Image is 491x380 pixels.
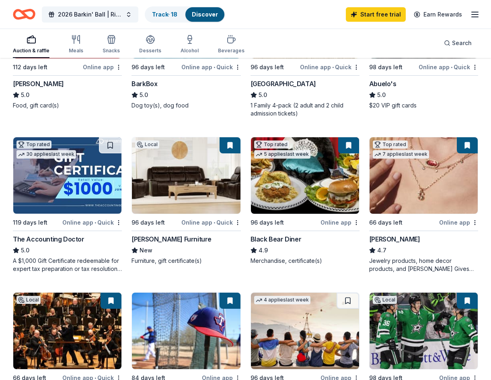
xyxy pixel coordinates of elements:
[369,137,478,273] a: Image for Kendra ScottTop rated7 applieslast week66 days leftOnline app[PERSON_NAME]4.7Jewelry pr...
[140,90,148,100] span: 5.0
[152,11,177,18] a: Track· 18
[369,218,403,227] div: 66 days left
[181,62,241,72] div: Online app Quick
[21,90,29,100] span: 5.0
[13,137,122,273] a: Image for The Accounting DoctorTop rated30 applieslast week119 days leftOnline app•QuickThe Accou...
[145,6,225,23] button: Track· 18Discover
[21,246,29,255] span: 5.0
[218,31,244,58] button: Beverages
[13,137,121,214] img: Image for The Accounting Doctor
[259,246,268,255] span: 4.9
[370,137,478,214] img: Image for Kendra Scott
[369,79,396,89] div: Abuelo's
[214,64,215,70] span: •
[439,217,478,227] div: Online app
[103,31,120,58] button: Snacks
[451,64,452,70] span: •
[346,7,406,22] a: Start free trial
[251,137,359,214] img: Image for Black Bear Diner
[251,257,360,265] div: Merchandise, certificate(s)
[13,31,49,58] button: Auction & raffle
[58,10,122,19] span: 2026 Barkin' Ball | Rio [DATE]
[132,293,240,369] img: Image for Texas Rangers (In-Kind Donation)
[139,47,161,54] div: Desserts
[139,31,161,58] button: Desserts
[131,218,165,227] div: 96 days left
[251,234,302,244] div: Black Bear Diner
[181,47,199,54] div: Alcohol
[132,137,240,214] img: Image for Bob Mills Furniture
[131,234,212,244] div: [PERSON_NAME] Furniture
[192,11,218,18] a: Discover
[251,62,284,72] div: 96 days left
[16,140,51,149] div: Top rated
[373,140,408,149] div: Top rated
[13,62,47,72] div: 112 days left
[13,218,47,227] div: 119 days left
[95,219,96,226] span: •
[13,47,49,54] div: Auction & raffle
[254,140,289,149] div: Top rated
[251,101,360,118] div: 1 Family 4-pack (2 adult and 2 child admission tickets)
[251,137,360,265] a: Image for Black Bear DinerTop rated5 applieslast week96 days leftOnline appBlack Bear Diner4.9Mer...
[13,293,121,369] img: Image for Dallas Symphony Orchestra
[300,62,360,72] div: Online app Quick
[42,6,138,23] button: 2026 Barkin' Ball | Rio [DATE]
[369,62,403,72] div: 98 days left
[181,31,199,58] button: Alcohol
[13,101,122,109] div: Food, gift card(s)
[83,62,122,72] div: Online app
[103,47,120,54] div: Snacks
[377,246,386,255] span: 4.7
[452,38,472,48] span: Search
[16,150,76,159] div: 30 applies last week
[332,64,334,70] span: •
[135,140,159,149] div: Local
[373,150,429,159] div: 7 applies last week
[13,79,64,89] div: [PERSON_NAME]
[13,5,35,24] a: Home
[16,296,41,304] div: Local
[131,79,157,89] div: BarkBox
[131,101,240,109] div: Dog toy(s), dog food
[251,218,284,227] div: 96 days left
[69,31,83,58] button: Meals
[251,293,359,369] img: Image for Let's Roam
[251,79,316,89] div: [GEOGRAPHIC_DATA]
[13,257,122,273] div: A $1,000 Gift Certificate redeemable for expert tax preparation or tax resolution services—recipi...
[131,137,240,265] a: Image for Bob Mills FurnitureLocal96 days leftOnline app•Quick[PERSON_NAME] FurnitureNewFurniture...
[62,217,122,227] div: Online app Quick
[131,257,240,265] div: Furniture, gift certificate(s)
[370,293,478,369] img: Image for Texas Stars
[131,62,165,72] div: 96 days left
[254,150,310,159] div: 5 applies last week
[320,217,360,227] div: Online app
[369,101,478,109] div: $20 VIP gift cards
[369,257,478,273] div: Jewelry products, home decor products, and [PERSON_NAME] Gives Back event in-store or online (or ...
[69,47,83,54] div: Meals
[140,246,152,255] span: New
[181,217,241,227] div: Online app Quick
[254,296,310,304] div: 4 applies last week
[218,47,244,54] div: Beverages
[377,90,386,100] span: 5.0
[214,219,215,226] span: •
[369,234,420,244] div: [PERSON_NAME]
[373,296,397,304] div: Local
[419,62,478,72] div: Online app Quick
[259,90,267,100] span: 5.0
[13,234,84,244] div: The Accounting Doctor
[438,35,478,51] button: Search
[409,7,467,22] a: Earn Rewards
